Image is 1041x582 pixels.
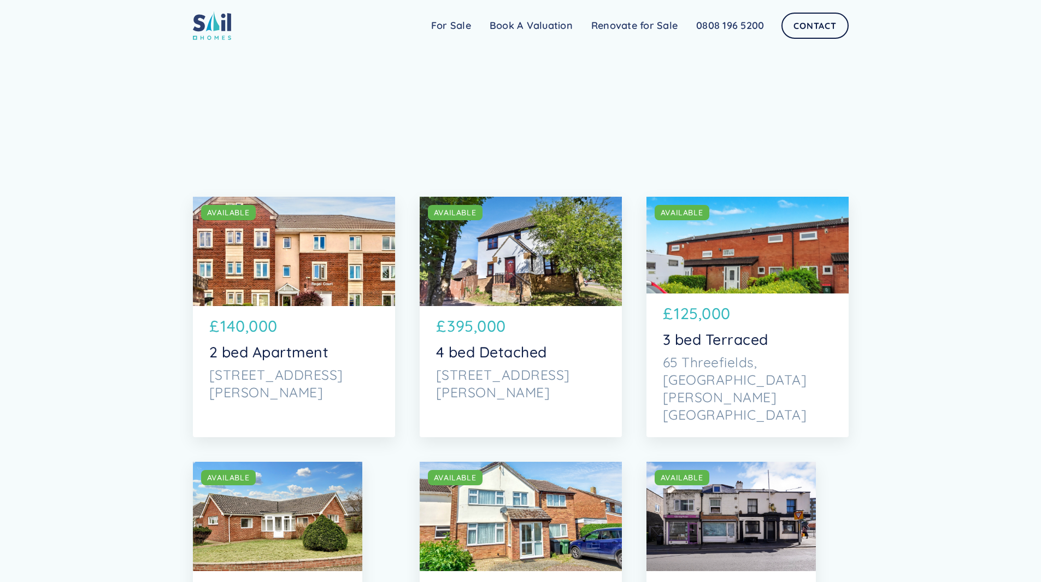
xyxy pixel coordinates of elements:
[209,343,379,361] p: 2 bed Apartment
[436,366,605,401] p: [STREET_ADDRESS][PERSON_NAME]
[663,331,832,348] p: 3 bed Terraced
[422,15,480,37] a: For Sale
[420,197,622,437] a: AVAILABLE£395,0004 bed Detached[STREET_ADDRESS][PERSON_NAME]
[661,207,703,218] div: AVAILABLE
[209,366,379,401] p: [STREET_ADDRESS][PERSON_NAME]
[220,314,278,338] p: 140,000
[663,354,832,424] p: 65 Threefields, [GEOGRAPHIC_DATA][PERSON_NAME][GEOGRAPHIC_DATA]
[582,15,687,37] a: Renovate for Sale
[193,197,395,437] a: AVAILABLE£140,0002 bed Apartment[STREET_ADDRESS][PERSON_NAME]
[687,15,773,37] a: 0808 196 5200
[193,11,231,40] img: sail home logo colored
[434,207,477,218] div: AVAILABLE
[646,197,849,437] a: AVAILABLE£125,0003 bed Terraced65 Threefields, [GEOGRAPHIC_DATA][PERSON_NAME][GEOGRAPHIC_DATA]
[447,314,506,338] p: 395,000
[209,314,220,338] p: £
[781,13,848,39] a: Contact
[436,314,446,338] p: £
[436,343,605,361] p: 4 bed Detached
[207,472,250,483] div: AVAILABLE
[207,207,250,218] div: AVAILABLE
[663,302,673,325] p: £
[434,472,477,483] div: AVAILABLE
[661,472,703,483] div: AVAILABLE
[674,302,731,325] p: 125,000
[480,15,582,37] a: Book A Valuation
